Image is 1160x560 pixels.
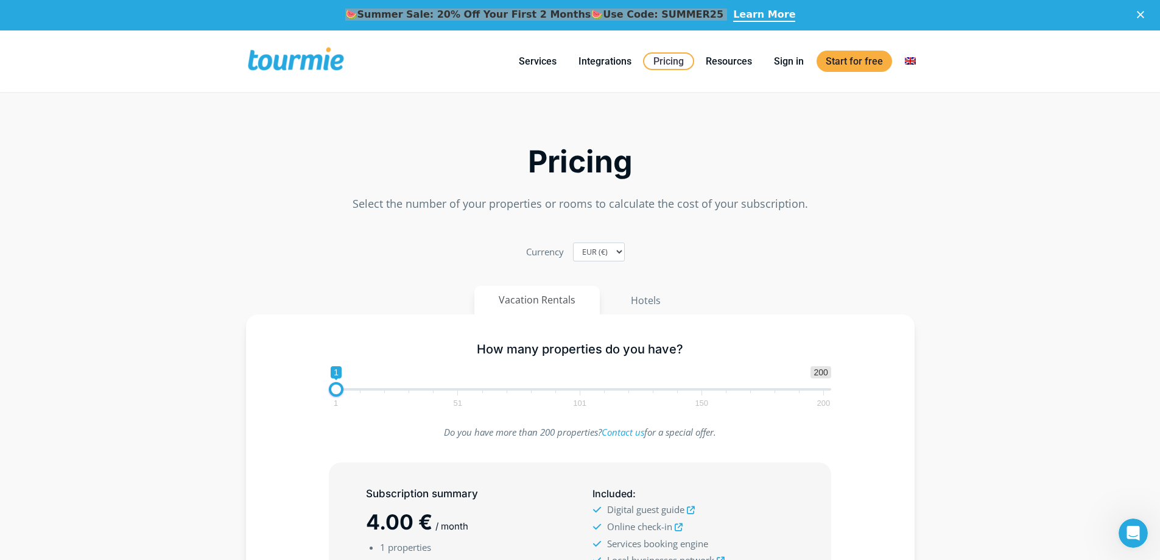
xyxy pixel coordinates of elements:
a: Services [510,54,566,69]
span: 101 [571,400,588,406]
a: Pricing [643,52,694,70]
div: Close [1137,11,1149,18]
span: Services booking engine [607,537,708,550]
a: Contact us [602,426,644,438]
b: Use Code: SUMMER25 [603,9,723,20]
span: 200 [810,366,831,378]
span: 51 [452,400,464,406]
a: Integrations [569,54,641,69]
h5: How many properties do you have? [329,342,831,357]
p: Do you have more than 200 properties? for a special offer. [329,424,831,441]
div: 🍉 🍉 [345,9,724,21]
button: Hotels [606,286,686,315]
h2: Pricing [246,147,915,176]
span: Online check-in [607,520,672,533]
a: Learn More [733,9,795,22]
span: 1 [331,366,342,378]
iframe: Intercom live chat [1119,519,1148,548]
span: Included [592,487,633,500]
span: / month [435,520,468,532]
h5: : [592,486,793,502]
span: 1 [380,541,385,553]
a: Start for free [817,51,892,72]
span: 200 [815,400,832,406]
h5: Subscription summary [366,486,567,502]
p: Select the number of your properties or rooms to calculate the cost of your subscription. [246,196,915,212]
span: 1 [332,400,340,406]
b: Summer Sale: 20% Off Your First 2 Months [357,9,591,20]
span: 150 [693,400,710,406]
button: Vacation Rentals [474,286,600,314]
span: properties [388,541,431,553]
a: Resources [697,54,761,69]
a: Sign in [765,54,813,69]
span: Digital guest guide [607,503,684,516]
label: Currency [526,244,564,260]
span: 4.00 € [366,509,432,534]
